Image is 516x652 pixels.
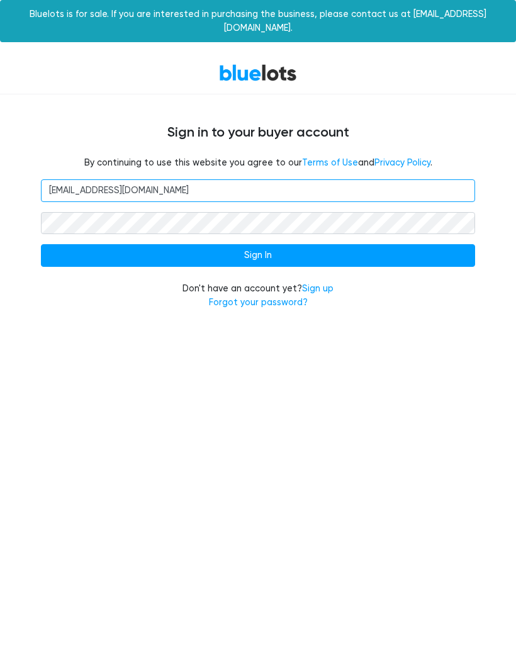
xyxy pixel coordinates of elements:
[41,282,475,309] div: Don't have an account yet?
[41,156,475,170] fieldset: By continuing to use this website you agree to our and .
[302,157,358,168] a: Terms of Use
[374,157,430,168] a: Privacy Policy
[41,125,475,141] h4: Sign in to your buyer account
[302,283,334,294] a: Sign up
[219,64,297,82] a: BlueLots
[209,297,308,308] a: Forgot your password?
[41,179,475,202] input: Email
[41,244,475,267] input: Sign In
